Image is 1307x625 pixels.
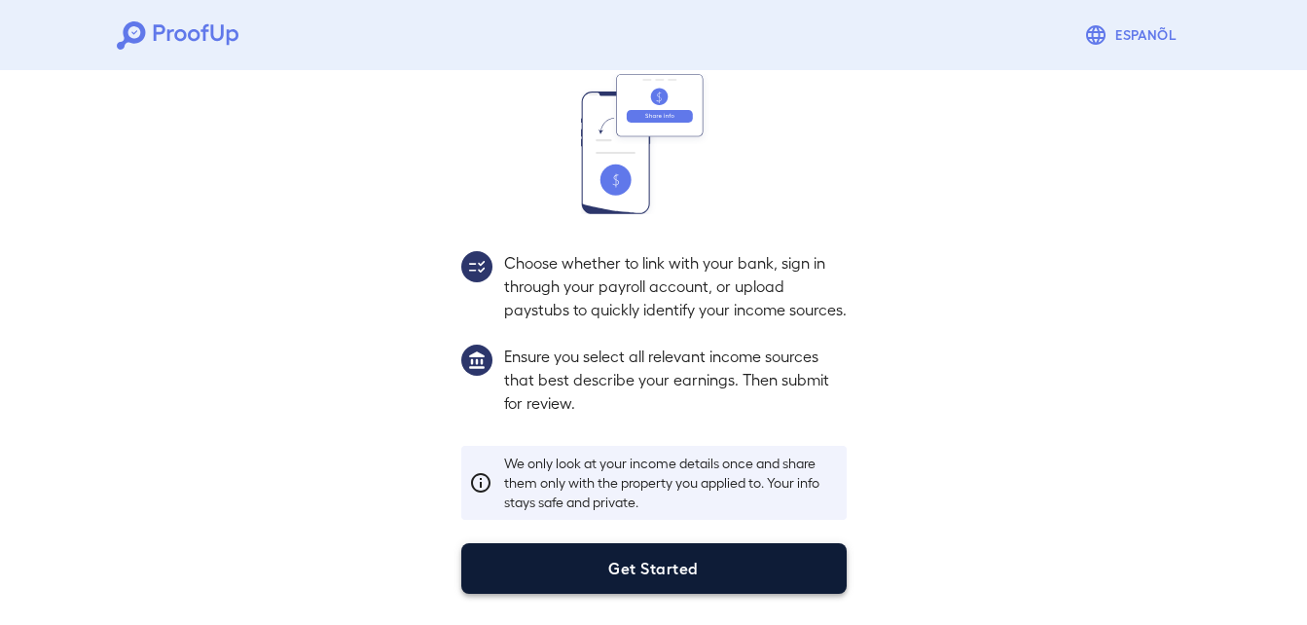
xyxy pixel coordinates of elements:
[581,74,727,214] img: transfer_money.svg
[461,543,847,594] button: Get Started
[1076,16,1190,55] button: Espanõl
[504,345,847,415] p: Ensure you select all relevant income sources that best describe your earnings. Then submit for r...
[504,454,839,512] p: We only look at your income details once and share them only with the property you applied to. Yo...
[504,251,847,321] p: Choose whether to link with your bank, sign in through your payroll account, or upload paystubs t...
[461,251,492,282] img: group2.svg
[461,345,492,376] img: group1.svg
